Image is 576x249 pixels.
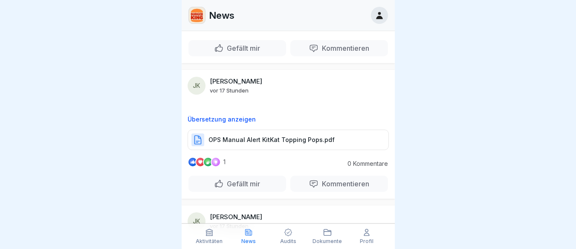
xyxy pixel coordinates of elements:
div: JK [188,212,206,230]
p: News [209,10,234,21]
p: Aktivitäten [196,238,223,244]
p: OPS Manual Alert KitKat Topping Pops.pdf [208,136,335,144]
p: Kommentieren [318,180,369,188]
p: 1 [223,159,226,165]
p: [PERSON_NAME] [210,213,262,221]
p: 0 Kommentare [341,160,388,167]
p: [PERSON_NAME] [210,78,262,85]
p: vor 17 Stunden [210,223,249,229]
p: Gefällt mir [223,180,260,188]
img: w2f18lwxr3adf3talrpwf6id.png [189,7,205,23]
p: News [241,238,256,244]
p: Übersetzung anzeigen [188,116,389,123]
a: OPS Manual Alert KitKat Topping Pops.pdf [188,139,389,148]
p: Kommentieren [318,44,369,52]
p: vor 17 Stunden [210,87,249,94]
div: JK [188,77,206,95]
p: Dokumente [313,238,342,244]
p: Audits [280,238,296,244]
p: Profil [360,238,373,244]
p: Gefällt mir [223,44,260,52]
